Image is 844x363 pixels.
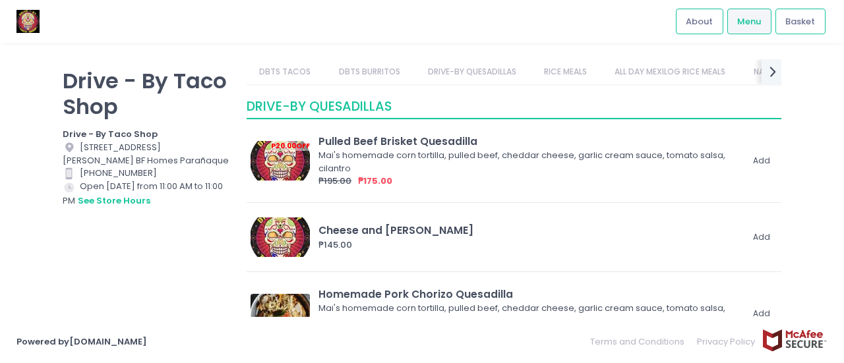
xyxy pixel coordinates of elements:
[271,141,310,152] div: P 20.00 OFF
[746,150,777,171] button: Add
[590,329,691,354] a: Terms and Conditions
[746,303,777,325] button: Add
[63,167,230,180] div: [PHONE_NUMBER]
[77,194,151,208] button: see store hours
[63,68,230,119] p: Drive - By Taco Shop
[686,15,713,28] span: About
[762,329,828,352] img: mcafee-secure
[63,141,230,167] div: [STREET_ADDRESS][PERSON_NAME] BF Homes Parañaque
[746,227,777,248] button: Add
[318,238,741,252] div: ₱145.00
[727,9,771,34] a: Menu
[247,98,392,115] span: DRIVE-BY QUESADILLAS
[691,329,762,354] a: Privacy Policy
[318,175,351,187] del: ₱195.00
[740,59,824,84] a: NACHO PLATES
[16,10,40,33] img: logo
[63,128,158,140] b: Drive - By Taco Shop
[318,287,741,302] div: Homemade Pork Chorizo Quesadilla
[531,59,600,84] a: RICE MEALS
[737,15,761,28] span: Menu
[358,175,392,187] span: ₱175.00
[785,15,815,28] span: Basket
[63,180,230,208] div: Open [DATE] from 11:00 AM to 11:00 PM
[326,59,413,84] a: DBTS BURRITOS
[247,59,324,84] a: DBTS TACOS
[251,294,310,333] img: Homemade Pork Chorizo Quesadilla
[318,149,737,175] div: Mai's homemade corn tortilla, pulled beef, cheddar cheese, garlic cream sauce, tomato salsa, cila...
[318,134,741,149] div: Pulled Beef Brisket Quesadilla
[16,335,147,348] a: Powered by[DOMAIN_NAME]
[602,59,738,84] a: ALL DAY MEXILOG RICE MEALS
[318,302,737,327] div: Mai's homemade corn tortilla, pulled beef, cheddar cheese, garlic cream sauce, tomato salsa, cila...
[251,141,310,181] img: Pulled Beef Brisket Quesadilla
[676,9,723,34] a: About
[251,217,310,257] img: Cheese and Garlic Quesadilla
[318,223,741,238] div: Cheese and [PERSON_NAME]
[415,59,529,84] a: DRIVE-BY QUESADILLAS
